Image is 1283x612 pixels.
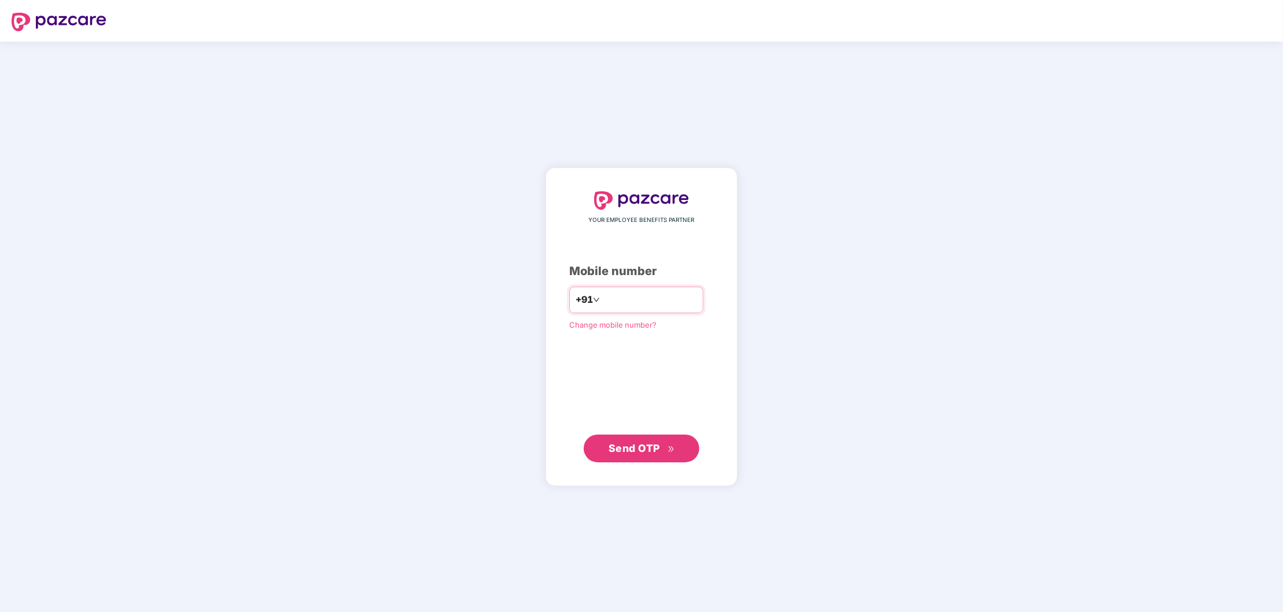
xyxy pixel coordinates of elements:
img: logo [594,191,689,210]
a: Change mobile number? [569,320,657,329]
span: YOUR EMPLOYEE BENEFITS PARTNER [589,216,695,225]
span: +91 [576,292,593,307]
img: logo [12,13,106,31]
span: down [593,296,600,303]
div: Mobile number [569,262,714,280]
span: double-right [668,446,675,453]
button: Send OTPdouble-right [584,435,699,462]
span: Send OTP [609,442,660,454]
